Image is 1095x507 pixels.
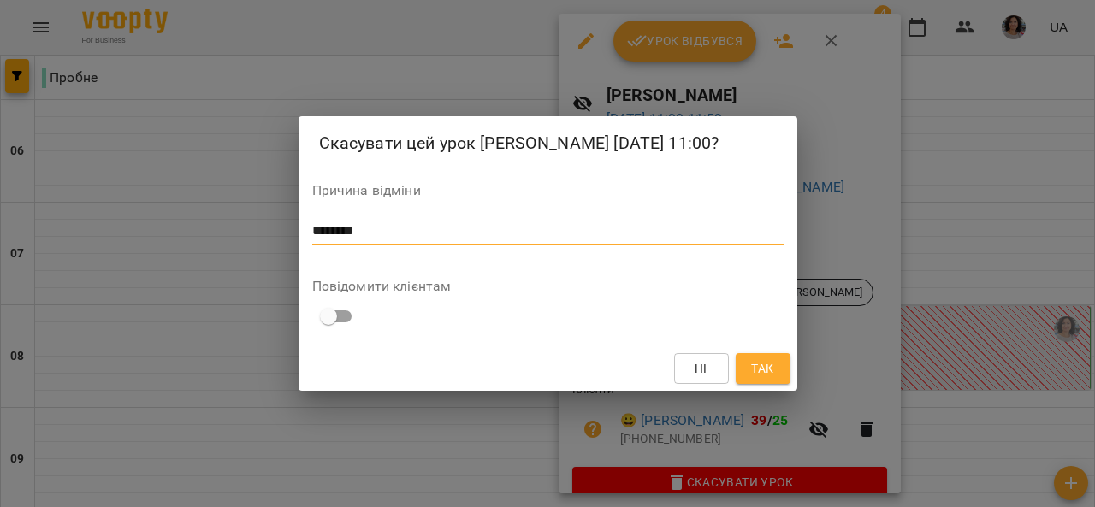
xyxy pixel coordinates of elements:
button: Так [736,353,790,384]
button: Ні [674,353,729,384]
span: Так [751,358,773,379]
label: Причина відміни [312,184,784,197]
span: Ні [695,358,707,379]
label: Повідомити клієнтам [312,280,784,293]
h2: Скасувати цей урок [PERSON_NAME] [DATE] 11:00? [319,130,777,156]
